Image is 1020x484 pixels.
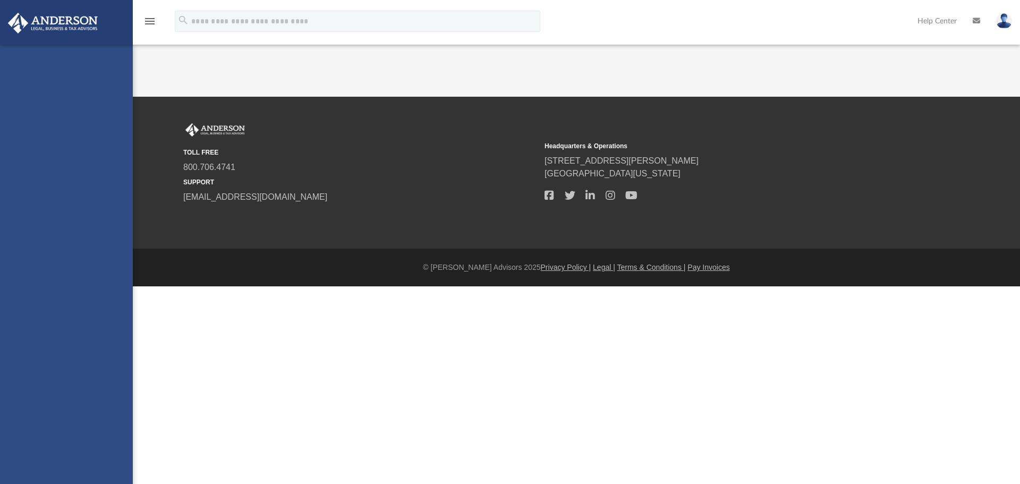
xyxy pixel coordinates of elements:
a: [STREET_ADDRESS][PERSON_NAME] [545,156,699,165]
a: [GEOGRAPHIC_DATA][US_STATE] [545,169,681,178]
a: [EMAIL_ADDRESS][DOMAIN_NAME] [183,192,327,201]
small: TOLL FREE [183,148,537,157]
a: Legal | [593,263,615,271]
a: Terms & Conditions | [617,263,686,271]
a: Privacy Policy | [541,263,591,271]
a: menu [143,20,156,28]
div: © [PERSON_NAME] Advisors 2025 [133,262,1020,273]
img: User Pic [996,13,1012,29]
i: search [177,14,189,26]
img: Anderson Advisors Platinum Portal [183,123,247,137]
a: Pay Invoices [687,263,729,271]
i: menu [143,15,156,28]
small: Headquarters & Operations [545,141,898,151]
small: SUPPORT [183,177,537,187]
a: 800.706.4741 [183,163,235,172]
img: Anderson Advisors Platinum Portal [5,13,101,33]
